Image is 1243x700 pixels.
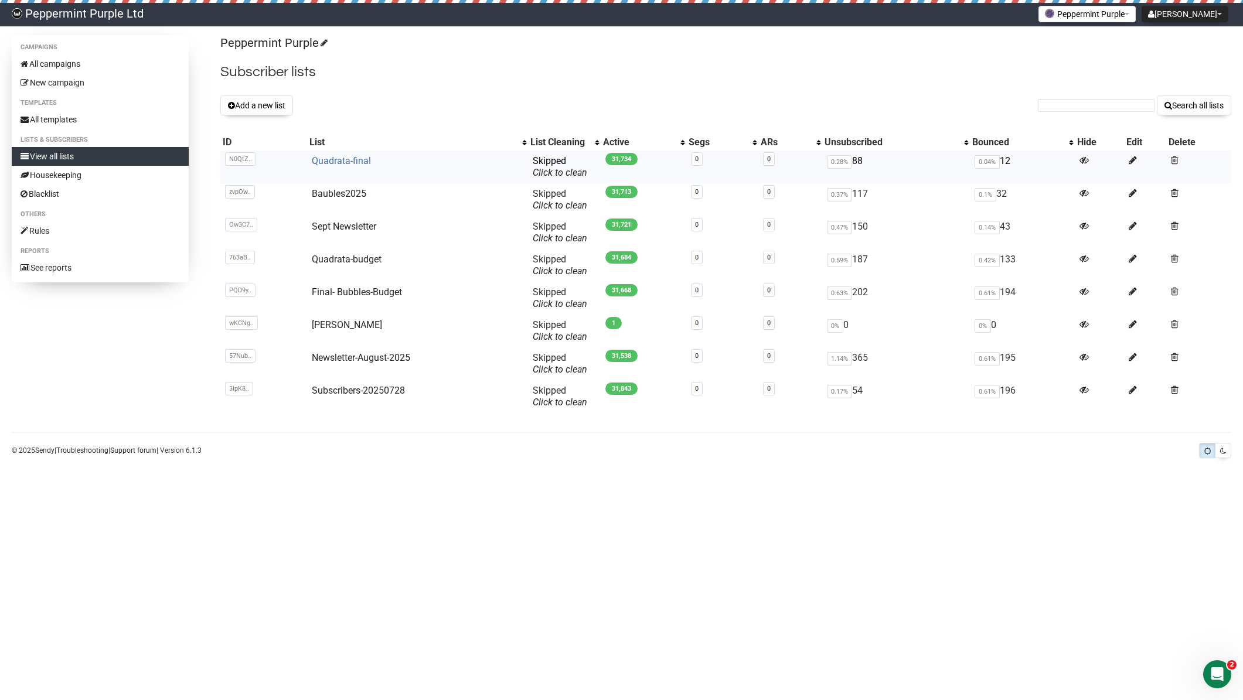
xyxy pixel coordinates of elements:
[686,134,758,151] th: Segs: No sort applied, activate to apply an ascending sort
[225,251,255,264] span: 763aB..
[975,221,1000,234] span: 0.14%
[12,258,189,277] a: See reports
[975,155,1000,169] span: 0.04%
[533,352,587,375] span: Skipped
[35,446,55,455] a: Sendy
[975,286,1000,300] span: 0.61%
[827,385,852,398] span: 0.17%
[307,134,529,151] th: List: No sort applied, activate to apply an ascending sort
[601,134,686,151] th: Active: No sort applied, activate to apply an ascending sort
[533,265,587,276] a: Click to clean
[12,221,189,240] a: Rules
[695,319,699,327] a: 0
[605,350,638,362] span: 31,538
[695,352,699,360] a: 0
[605,383,638,395] span: 31,843
[605,317,622,329] span: 1
[767,286,771,294] a: 0
[822,347,970,380] td: 365
[533,233,587,244] a: Click to clean
[220,95,293,115] button: Add a new list
[695,155,699,163] a: 0
[975,188,996,202] span: 0.1%
[695,188,699,196] a: 0
[822,380,970,413] td: 54
[827,286,852,300] span: 0.63%
[12,166,189,185] a: Housekeeping
[12,185,189,203] a: Blacklist
[110,446,156,455] a: Support forum
[1045,9,1054,18] img: 1.png
[533,298,587,309] a: Click to clean
[1126,136,1164,148] div: Edit
[12,110,189,129] a: All templates
[970,380,1075,413] td: 196
[767,155,771,163] a: 0
[605,186,638,198] span: 31,713
[767,352,771,360] a: 0
[761,136,810,148] div: ARs
[970,183,1075,216] td: 32
[533,319,587,342] span: Skipped
[533,200,587,211] a: Click to clean
[12,73,189,92] a: New campaign
[975,385,1000,398] span: 0.61%
[970,249,1075,282] td: 133
[1227,660,1237,670] span: 2
[12,8,22,19] img: 8e84c496d3b51a6c2b78e42e4056443a
[530,136,589,148] div: List Cleaning
[12,207,189,221] li: Others
[827,221,852,234] span: 0.47%
[225,152,256,166] span: N0QtZ..
[605,218,638,231] span: 31,721
[975,352,1000,366] span: 0.61%
[1038,6,1136,22] button: Peppermint Purple
[312,286,402,298] a: Final- Bubbles-Budget
[767,385,771,392] a: 0
[605,153,638,165] span: 31,734
[825,136,959,148] div: Unsubscribed
[970,282,1075,315] td: 194
[1203,660,1231,688] iframe: Intercom live chat
[225,218,257,231] span: Ow3C7..
[225,284,256,297] span: PQD9y..
[225,316,258,330] span: wKCNg..
[533,397,587,408] a: Click to clean
[1124,134,1166,151] th: Edit: No sort applied, sorting is disabled
[827,155,852,169] span: 0.28%
[12,147,189,166] a: View all lists
[970,216,1075,249] td: 43
[12,96,189,110] li: Templates
[1166,134,1231,151] th: Delete: No sort applied, sorting is disabled
[225,349,256,363] span: 57Nub..
[12,133,189,147] li: Lists & subscribers
[970,151,1075,183] td: 12
[312,188,366,199] a: Baubles2025
[533,188,587,211] span: Skipped
[975,254,1000,267] span: 0.42%
[758,134,822,151] th: ARs: No sort applied, activate to apply an ascending sort
[970,347,1075,380] td: 195
[822,315,970,347] td: 0
[822,216,970,249] td: 150
[822,249,970,282] td: 187
[1169,136,1229,148] div: Delete
[603,136,675,148] div: Active
[225,382,253,395] span: 3IpK8..
[1142,6,1228,22] button: [PERSON_NAME]
[533,155,587,178] span: Skipped
[225,185,255,199] span: zvpOw..
[767,254,771,261] a: 0
[822,151,970,183] td: 88
[223,136,305,148] div: ID
[695,385,699,392] a: 0
[827,188,852,202] span: 0.37%
[312,385,405,396] a: Subscribers-20250728
[312,319,382,330] a: [PERSON_NAME]
[767,221,771,228] a: 0
[822,134,970,151] th: Unsubscribed: No sort applied, activate to apply an ascending sort
[822,183,970,216] td: 117
[827,352,852,366] span: 1.14%
[1075,134,1124,151] th: Hide: No sort applied, sorting is disabled
[312,254,382,265] a: Quadrata-budget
